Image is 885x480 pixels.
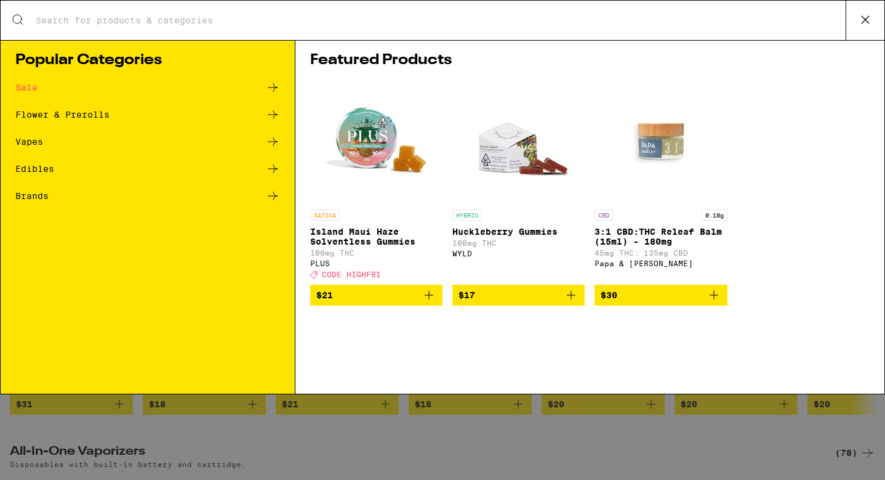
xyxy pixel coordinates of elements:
[15,110,110,119] div: Flower & Prerolls
[459,290,475,300] span: $17
[595,209,613,221] p: CBD
[15,80,280,95] a: Sale
[595,285,727,306] button: Add to bag
[452,80,585,285] a: Open page for Huckleberry Gummies from WYLD
[452,285,585,306] button: Add to bag
[310,80,442,285] a: Open page for Island Maui Haze Solventless Gummies from PLUS
[595,259,727,267] div: Papa & [PERSON_NAME]
[595,227,727,246] p: 3:1 CBD:THC Releaf Balm (15ml) - 180mg
[310,285,442,306] button: Add to bag
[452,209,482,221] p: HYBRID
[15,192,49,200] div: Brands
[452,250,585,258] div: WYLD
[15,161,280,176] a: Edibles
[310,53,870,68] h1: Featured Products
[314,80,438,203] img: PLUS - Island Maui Haze Solventless Gummies
[595,80,727,285] a: Open page for 3:1 CBD:THC Releaf Balm (15ml) - 180mg from Papa & Barkley
[15,107,280,122] a: Flower & Prerolls
[15,83,38,92] div: Sale
[452,239,585,247] p: 100mg THC
[452,227,585,237] p: Huckleberry Gummies
[35,15,846,26] input: Search for products & categories
[310,249,442,257] p: 100mg THC
[599,80,723,203] img: Papa & Barkley - 3:1 CBD:THC Releaf Balm (15ml) - 180mg
[310,227,442,246] p: Island Maui Haze Solventless Gummies
[457,80,580,203] img: WYLD - Huckleberry Gummies
[322,271,381,279] span: CODE HIGHFRI
[601,290,617,300] span: $30
[316,290,333,300] span: $21
[310,259,442,267] div: PLUS
[702,209,727,221] p: 0.18g
[7,9,89,18] span: Hi. Need any help?
[15,189,280,203] a: Brands
[595,249,727,257] p: 45mg THC: 135mg CBD
[15,134,280,149] a: Vapes
[15,137,43,146] div: Vapes
[310,209,340,221] p: SATIVA
[15,165,54,173] div: Edibles
[15,53,280,68] h1: Popular Categories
